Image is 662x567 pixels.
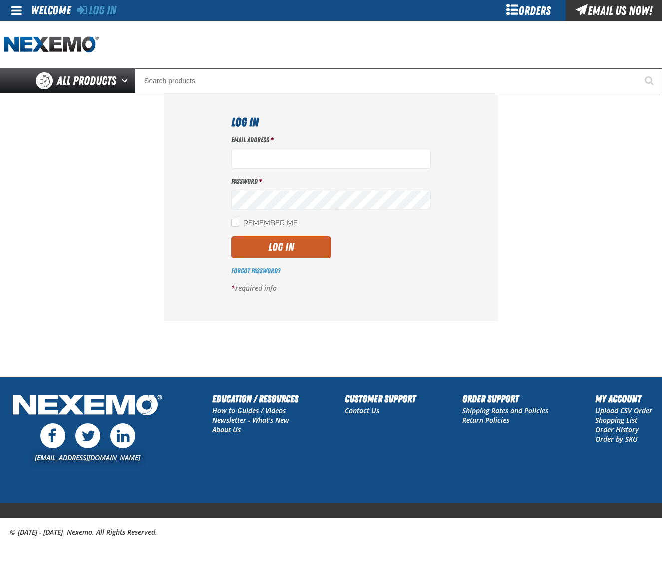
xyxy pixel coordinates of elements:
a: About Us [212,425,241,434]
a: Return Policies [462,415,509,425]
a: Shipping Rates and Policies [462,406,548,415]
a: Log In [77,3,116,17]
label: Remember Me [231,219,298,228]
h2: Order Support [462,391,548,406]
a: Upload CSV Order [595,406,652,415]
a: [EMAIL_ADDRESS][DOMAIN_NAME] [35,453,140,462]
a: Forgot Password? [231,267,280,275]
input: Remember Me [231,219,239,227]
h2: Education / Resources [212,391,298,406]
a: Order History [595,425,639,434]
img: Nexemo logo [4,36,99,53]
a: Newsletter - What's New [212,415,289,425]
p: required info [231,284,431,293]
button: Open All Products pages [118,68,135,93]
a: Shopping List [595,415,637,425]
label: Email Address [231,135,431,145]
a: Contact Us [345,406,379,415]
a: How to Guides / Videos [212,406,286,415]
h2: My Account [595,391,652,406]
a: Home [4,36,99,53]
label: Password [231,177,431,186]
button: Start Searching [637,68,662,93]
button: Log In [231,236,331,258]
img: Nexemo Logo [10,391,165,421]
a: Order by SKU [595,434,638,444]
h1: Log In [231,113,431,131]
h2: Customer Support [345,391,416,406]
input: Search [135,68,662,93]
span: All Products [57,72,116,90]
